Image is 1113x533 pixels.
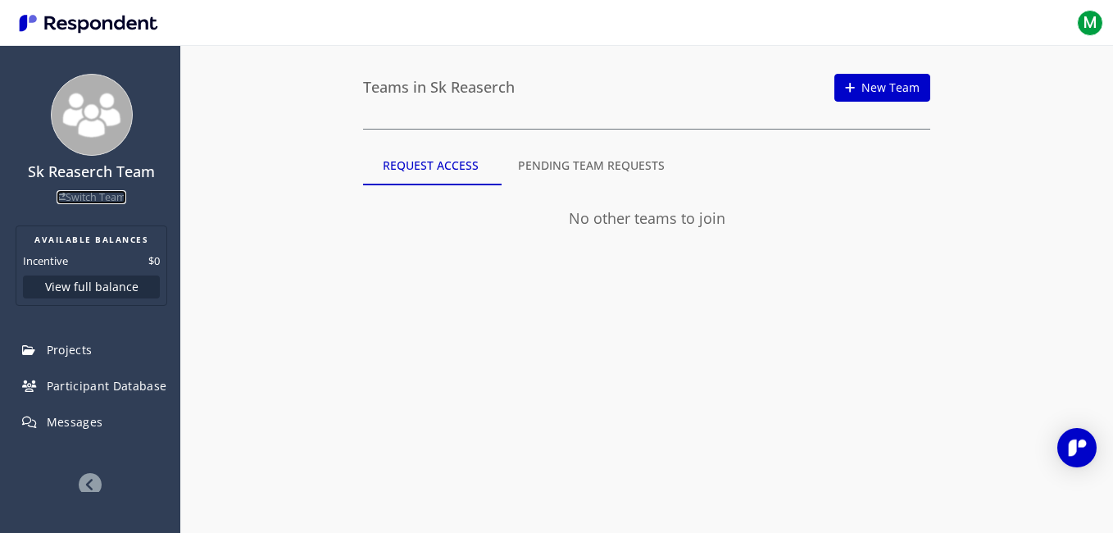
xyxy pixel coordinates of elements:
[148,253,160,269] dd: $0
[16,225,167,306] section: Balance summary
[47,414,103,430] span: Messages
[1077,10,1103,36] span: M
[498,146,684,185] md-tab-item: Pending Team Requests
[1057,428,1097,467] div: Open Intercom Messenger
[57,190,126,204] a: Switch Team
[23,233,160,246] h2: AVAILABLE BALANCES
[23,253,68,269] dt: Incentive
[363,146,498,185] md-tab-item: Request Access
[363,80,515,96] h4: Teams in Sk Reaserch
[834,74,930,102] a: New Team
[51,74,133,156] img: team_avatar_256.png
[13,10,164,37] img: Respondent
[47,342,93,358] span: Projects
[47,378,167,394] span: Participant Database
[1074,8,1106,38] button: M
[363,208,930,230] p: No other teams to join
[11,164,172,180] h4: Sk Reaserch Team
[23,276,160,298] button: View full balance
